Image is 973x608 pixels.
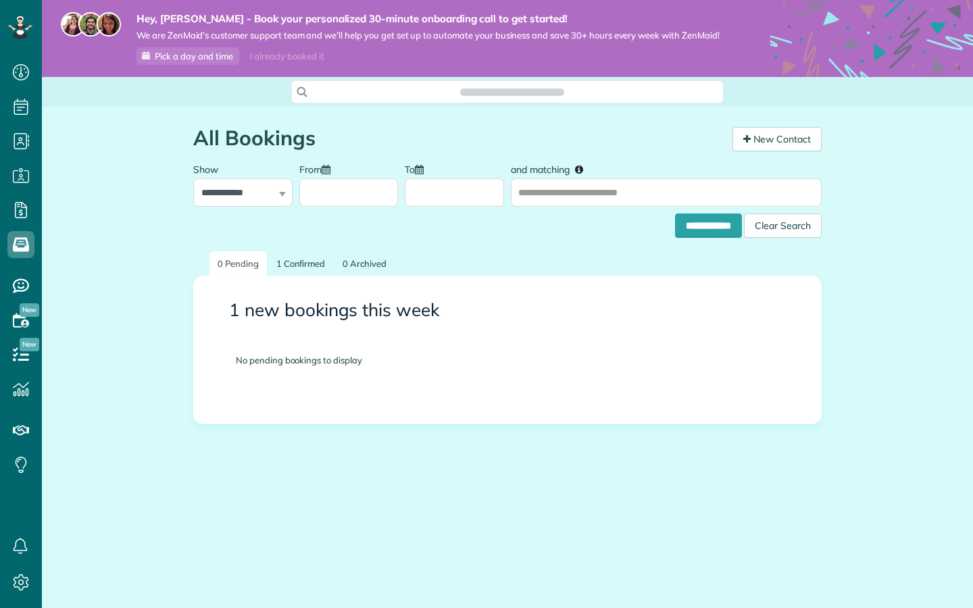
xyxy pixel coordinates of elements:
[61,12,85,36] img: maria-72a9807cf96188c08ef61303f053569d2e2a8a1cde33d635c8a3ac13582a053d.jpg
[334,251,395,276] a: 0 Archived
[744,213,822,238] div: Clear Search
[299,156,337,181] label: From
[20,303,39,317] span: New
[20,338,39,351] span: New
[405,156,430,181] label: To
[732,127,822,151] a: New Contact
[97,12,121,36] img: michelle-19f622bdf1676172e81f8f8fba1fb50e276960ebfe0243fe18214015130c80e4.jpg
[78,12,103,36] img: jorge-587dff0eeaa6aab1f244e6dc62b8924c3b6ad411094392a53c71c6c4a576187d.jpg
[268,251,334,276] a: 1 Confirmed
[155,51,233,61] span: Pick a day and time
[511,156,593,181] label: and matching
[229,301,786,320] h3: 1 new bookings this week
[242,48,332,65] div: I already booked it
[136,47,239,65] a: Pick a day and time
[209,251,267,276] a: 0 Pending
[744,216,822,227] a: Clear Search
[474,85,550,99] span: Search ZenMaid…
[216,334,799,387] div: No pending bookings to display
[193,127,722,149] h1: All Bookings
[136,12,720,26] strong: Hey, [PERSON_NAME] - Book your personalized 30-minute onboarding call to get started!
[136,30,720,41] span: We are ZenMaid’s customer support team and we’ll help you get set up to automate your business an...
